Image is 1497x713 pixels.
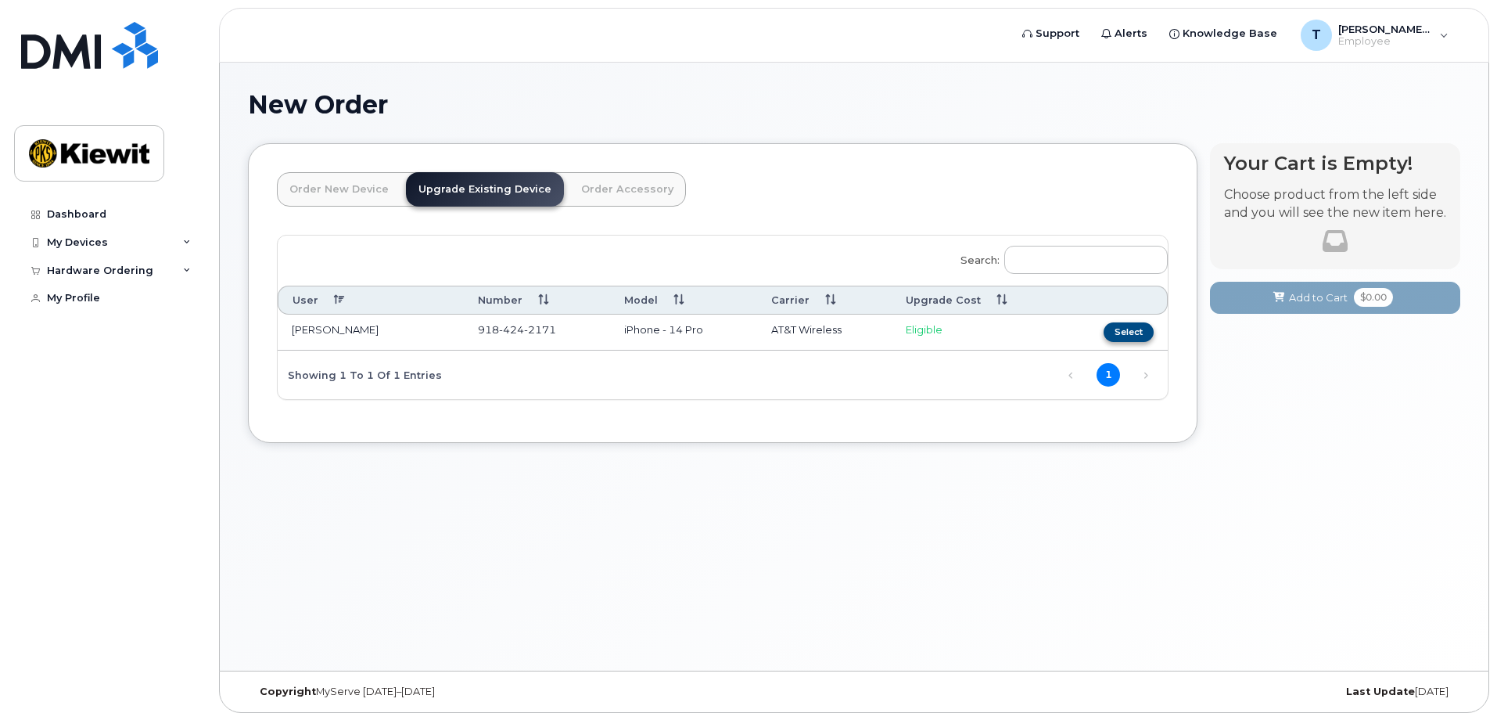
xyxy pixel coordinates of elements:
[950,236,1168,279] label: Search:
[1134,364,1158,387] a: Next
[278,361,442,387] div: Showing 1 to 1 of 1 entries
[1429,645,1485,701] iframe: Messenger Launcher
[757,315,892,351] td: AT&T Wireless
[499,323,524,336] span: 424
[260,686,316,697] strong: Copyright
[1210,282,1460,314] button: Add to Cart $0.00
[757,286,892,315] th: Carrier: activate to sort column ascending
[1004,246,1168,274] input: Search:
[1056,686,1460,698] div: [DATE]
[610,286,758,315] th: Model: activate to sort column ascending
[406,172,564,207] a: Upgrade Existing Device
[1354,288,1393,307] span: $0.00
[478,323,556,336] span: 918
[248,686,652,698] div: MyServe [DATE]–[DATE]
[524,323,556,336] span: 2171
[569,172,686,207] a: Order Accessory
[1224,186,1446,222] p: Choose product from the left side and you will see the new item here.
[464,286,610,315] th: Number: activate to sort column ascending
[278,315,464,351] td: [PERSON_NAME]
[610,315,758,351] td: iPhone - 14 Pro
[906,323,942,336] span: Eligible
[1346,686,1415,697] strong: Last Update
[892,286,1061,315] th: Upgrade Cost: activate to sort column ascending
[278,286,464,315] th: User: activate to sort column descending
[1059,364,1082,387] a: Previous
[248,91,1460,118] h1: New Order
[277,172,401,207] a: Order New Device
[1289,290,1348,305] span: Add to Cart
[1097,363,1120,387] a: 1
[1224,153,1446,174] h4: Your Cart is Empty!
[1104,322,1154,342] button: Select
